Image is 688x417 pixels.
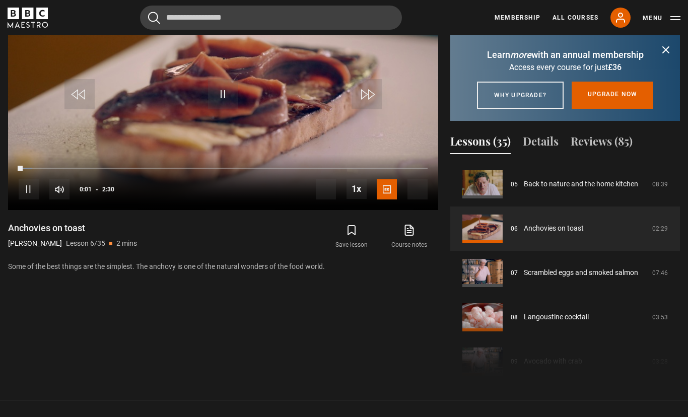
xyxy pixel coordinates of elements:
input: Search [140,6,402,30]
a: Upgrade now [572,82,653,109]
a: Scrambled eggs and smoked salmon [524,267,638,278]
p: Learn with an annual membership [462,48,668,61]
a: Course notes [381,222,438,251]
button: Details [523,133,559,154]
i: more [510,49,531,60]
button: Submit the search query [148,12,160,24]
p: [PERSON_NAME] [8,238,62,249]
svg: BBC Maestro [8,8,48,28]
h1: Anchovies on toast [8,222,137,234]
span: £36 [608,62,622,72]
a: Why upgrade? [477,82,564,109]
button: Next Lesson [316,179,336,199]
a: Membership [495,13,540,22]
button: Mute [49,179,70,199]
button: Lessons (35) [450,133,511,154]
button: Reviews (85) [571,133,633,154]
p: Access every course for just [462,61,668,74]
a: Anchovies on toast [524,223,584,234]
p: Lesson 6/35 [66,238,105,249]
a: Back to nature and the home kitchen [524,179,638,189]
button: Captions [377,179,397,199]
p: Some of the best things are the simplest. The anchovy is one of the natural wonders of the food w... [8,261,438,272]
a: Langoustine cocktail [524,312,589,322]
span: 2:30 [102,180,114,198]
button: Fullscreen [407,179,428,199]
button: Save lesson [323,222,380,251]
span: - [96,186,98,193]
span: 0:01 [80,180,92,198]
a: All Courses [553,13,598,22]
button: Toggle navigation [643,13,680,23]
p: 2 mins [116,238,137,249]
button: Playback Rate [347,179,367,199]
div: Progress Bar [19,168,428,170]
button: Pause [19,179,39,199]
